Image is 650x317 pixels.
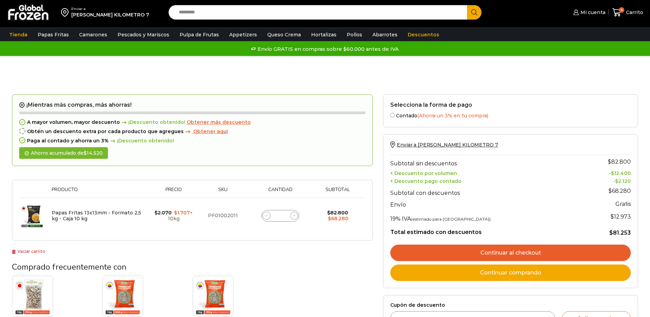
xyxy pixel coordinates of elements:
[19,147,108,159] div: Ahorro acumulado de
[343,28,366,41] a: Pollos
[608,158,611,165] span: $
[84,150,87,156] span: $
[114,28,173,41] a: Pescados y Mariscos
[624,9,643,16] span: Carrito
[84,150,103,156] bdi: 14.520
[611,213,614,220] span: $
[328,215,348,222] bdi: 68.280
[609,230,631,236] bdi: 81.253
[609,188,612,194] span: $
[275,211,285,221] input: Product quantity
[390,224,582,237] th: Total estimado con descuentos
[174,210,190,216] bdi: 1.707
[198,198,248,234] td: PF01002011
[390,302,631,308] label: Cupón de descuento
[176,28,222,41] a: Pulpa de Frutas
[71,11,149,18] div: [PERSON_NAME] KILOMETRO 7
[390,113,395,117] input: Contado(Ahorra un 3% en tu compra)
[12,261,126,272] span: Comprado frecuentemente con
[572,5,605,19] a: Mi cuenta
[264,28,304,41] a: Queso Crema
[411,216,491,222] small: (estimado para [GEOGRAPHIC_DATA])
[149,198,198,234] td: × 10kg
[76,28,111,41] a: Camarones
[149,187,198,198] th: Precio
[467,5,481,20] button: Search button
[390,265,631,281] a: Continuar comprando
[184,129,228,134] a: Obtener aqui
[390,102,631,108] h2: Selecciona la forma de pago
[404,28,443,41] a: Descuentos
[582,176,631,184] td: -
[611,170,614,176] span: $
[390,245,631,261] a: Continuar al checkout
[308,28,340,41] a: Hortalizas
[611,213,631,220] span: 12.973
[52,210,141,222] a: Papas Fritas 13x13mm - Formato 2,5 kg - Caja 10 kg
[609,230,613,236] span: $
[174,210,177,216] span: $
[397,142,498,148] span: Enviar a [PERSON_NAME] KILOMETRO 7
[328,215,331,222] span: $
[19,119,366,125] div: A mayor volumen, mayor descuento
[390,198,582,210] th: Envío
[615,178,631,184] bdi: 2.120
[61,7,71,18] img: address-field-icon.svg
[390,111,631,119] label: Contado
[109,138,174,144] span: ¡Descuento obtenido!
[48,187,149,198] th: Producto
[71,7,149,11] div: Enviar a
[390,176,582,184] th: + Descuento pago contado
[608,158,631,165] bdi: 82.800
[579,9,605,16] span: Mi cuenta
[390,184,582,198] th: Subtotal con descuentos
[390,168,582,176] th: + Descuento por volumen
[390,155,582,168] th: Subtotal sin descuentos
[369,28,401,41] a: Abarrotes
[417,113,488,119] span: (Ahorra un 3% en tu compra)
[615,201,631,207] strong: Gratis
[12,249,45,254] a: Vaciar carrito
[198,187,248,198] th: Sku
[34,28,72,41] a: Papas Fritas
[619,7,624,13] span: 4
[155,210,172,216] bdi: 2.070
[327,210,348,216] bdi: 82.800
[390,210,582,224] th: 19% IVA
[6,28,31,41] a: Tienda
[390,142,498,148] a: Enviar a [PERSON_NAME] KILOMETRO 7
[226,28,260,41] a: Appetizers
[582,168,631,176] td: -
[193,128,228,134] span: Obtener aqui
[19,138,366,144] div: Paga al contado y ahorra un 3%
[120,119,185,125] span: ¡Descuento obtenido!
[612,4,643,21] a: 4 Carrito
[187,119,251,125] a: Obtener más descuento
[19,102,366,108] h2: ¡Mientras más compras, más ahorras!
[313,187,362,198] th: Subtotal
[248,187,313,198] th: Cantidad
[19,129,366,134] div: Obtén un descuento extra por cada producto que agregues
[155,210,158,216] span: $
[611,170,631,176] bdi: 12.400
[609,188,631,194] bdi: 68.280
[327,210,330,216] span: $
[615,178,618,184] span: $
